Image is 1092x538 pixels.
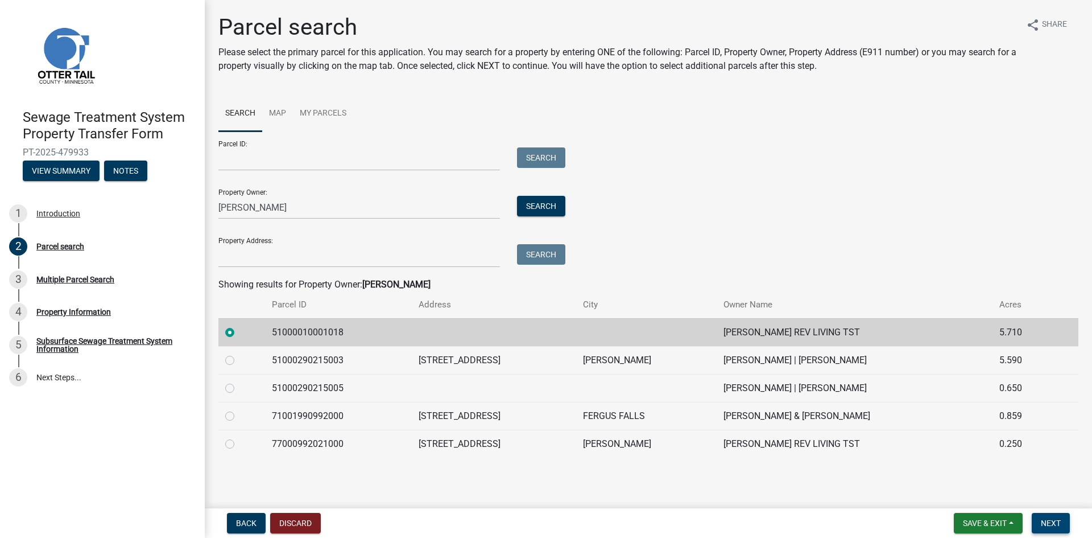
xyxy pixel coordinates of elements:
[36,276,114,284] div: Multiple Parcel Search
[576,430,717,458] td: [PERSON_NAME]
[9,237,27,256] div: 2
[262,96,293,132] a: Map
[717,374,992,402] td: [PERSON_NAME] | [PERSON_NAME]
[265,430,412,458] td: 77000992021000
[236,519,257,528] span: Back
[992,346,1055,374] td: 5.590
[23,167,100,176] wm-modal-confirm: Summary
[1041,519,1061,528] span: Next
[104,161,147,181] button: Notes
[1032,513,1070,533] button: Next
[963,519,1007,528] span: Save & Exit
[293,96,353,132] a: My Parcels
[9,303,27,321] div: 4
[992,430,1055,458] td: 0.250
[227,513,266,533] button: Back
[23,161,100,181] button: View Summary
[9,204,27,223] div: 1
[265,402,412,430] td: 71001990992000
[9,336,27,354] div: 5
[517,244,565,265] button: Search
[104,167,147,176] wm-modal-confirm: Notes
[23,109,196,142] h4: Sewage Treatment System Property Transfer Form
[992,402,1055,430] td: 0.859
[1026,18,1040,32] i: share
[218,96,262,132] a: Search
[218,278,1078,291] div: Showing results for Property Owner:
[23,12,108,97] img: Otter Tail County, Minnesota
[954,513,1023,533] button: Save & Exit
[517,147,565,168] button: Search
[270,513,321,533] button: Discard
[36,243,84,250] div: Parcel search
[576,291,717,318] th: City
[576,402,717,430] td: FERGUS FALLS
[1042,18,1067,32] span: Share
[992,374,1055,402] td: 0.650
[717,291,992,318] th: Owner Name
[412,402,576,430] td: [STREET_ADDRESS]
[362,279,431,290] strong: [PERSON_NAME]
[717,430,992,458] td: [PERSON_NAME] REV LIVING TST
[9,270,27,289] div: 3
[36,210,80,217] div: Introduction
[23,147,182,158] span: PT-2025-479933
[265,346,412,374] td: 51000290215003
[992,291,1055,318] th: Acres
[992,318,1055,346] td: 5.710
[717,402,992,430] td: [PERSON_NAME] & [PERSON_NAME]
[412,430,576,458] td: [STREET_ADDRESS]
[517,196,565,216] button: Search
[9,368,27,387] div: 6
[717,318,992,346] td: [PERSON_NAME] REV LIVING TST
[218,46,1017,73] p: Please select the primary parcel for this application. You may search for a property by entering ...
[412,346,576,374] td: [STREET_ADDRESS]
[36,308,111,316] div: Property Information
[36,337,187,353] div: Subsurface Sewage Treatment System Information
[265,318,412,346] td: 51000010001018
[1017,14,1076,36] button: shareShare
[412,291,576,318] th: Address
[265,291,412,318] th: Parcel ID
[717,346,992,374] td: [PERSON_NAME] | [PERSON_NAME]
[265,374,412,402] td: 51000290215005
[218,14,1017,41] h1: Parcel search
[576,346,717,374] td: [PERSON_NAME]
